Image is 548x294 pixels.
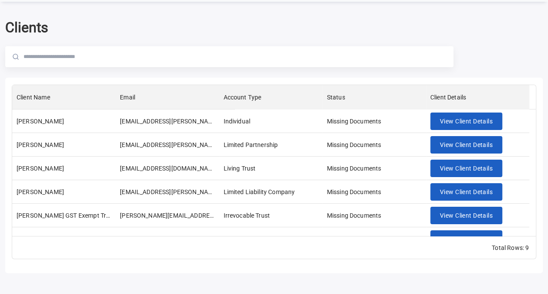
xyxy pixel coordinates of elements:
div: SANJIV JAIN [17,164,64,173]
span: View Client Details [440,187,493,198]
div: SANJIVSJAIN2021@GMAIL.COM [120,164,214,173]
div: GIRISH@GAITONDE.NET [120,140,214,149]
div: Missing Documents [327,164,381,173]
div: Winston Z Ibrahim GST Exempt Trust UAD 12/14/12 [17,211,111,220]
div: Missing Documents [327,211,381,220]
span: View Client Details [440,140,493,150]
div: Client Details [426,85,529,109]
div: subhashankar2017@gmail.com [120,235,214,243]
div: Client Details [430,85,466,109]
div: Living Trust [223,164,255,173]
button: View Client Details [430,230,502,248]
button: View Client Details [430,160,502,178]
div: Email [116,85,219,109]
button: View Client Details [430,207,502,225]
span: View Client Details [440,234,493,245]
button: View Client Details [430,136,502,154]
div: Rupa Rajopadhye [17,117,64,126]
button: View Client Details [430,113,502,130]
div: Total Rows: 9 [492,243,529,252]
div: megan.rosini@jtcgroup.com [120,211,214,220]
div: satya.pemmaraju@gmail.com [120,188,214,196]
div: Individual [223,117,250,126]
button: View Client Details [430,183,502,201]
span: View Client Details [440,163,493,174]
span: View Client Details [440,210,493,221]
div: Girish Gaitonde [17,140,64,149]
div: RUPA.RAJOPADHYE@GMAIL.COM [120,117,214,126]
div: Email [120,85,135,109]
div: Missing Documents [327,117,381,126]
div: Status [327,85,345,109]
img: Magnifier [13,54,19,60]
div: Account Type [219,85,322,109]
div: SATYANARAYANA PEMMARAJU [17,188,64,196]
div: Limited Liability Company [223,188,295,196]
div: Irrevocable Trust [223,235,270,243]
div: Missing Documents [327,188,381,196]
div: Client Name [17,85,50,109]
div: Status [323,85,426,109]
div: Missing Documents [327,140,381,149]
div: Client Name [12,85,116,109]
div: Irrevocable Trust [223,211,270,220]
div: Missing Documents [327,235,381,243]
h2: Clients [5,19,543,36]
div: Account Type [223,85,261,109]
span: View Client Details [440,116,493,127]
div: RAJAGOPALAN 2019 TRUST [17,235,100,243]
div: Limited Partnership [223,140,278,149]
